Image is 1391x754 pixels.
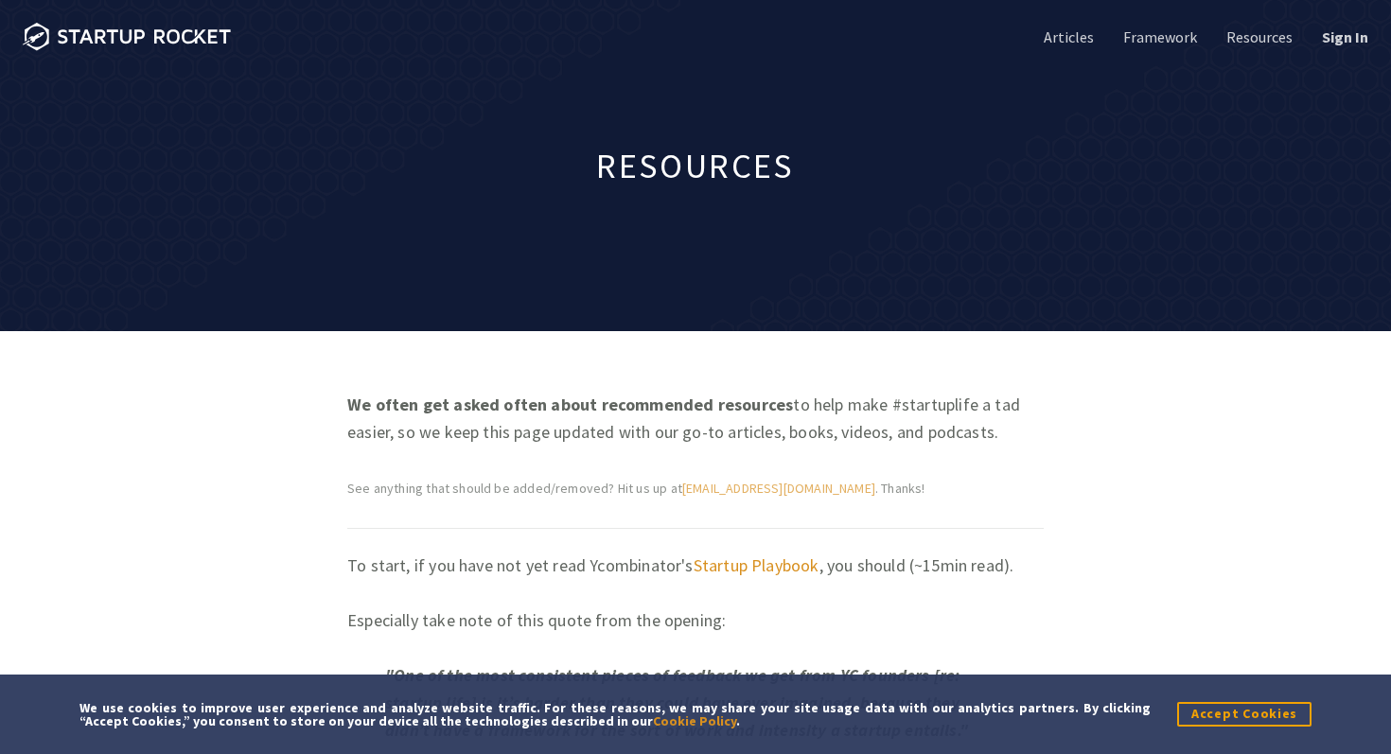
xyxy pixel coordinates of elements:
[347,391,1044,446] p: to help make #startuplife a tad easier, so we keep this page updated with our go-to articles, boo...
[79,701,1151,728] div: We use cookies to improve user experience and analyze website traffic. For these reasons, we may ...
[1318,26,1368,47] a: Sign In
[653,712,736,729] a: Cookie Policy
[385,664,968,741] em: "One of the most consistent pieces of feedback we get from YC founders [re: startup life] is it’s...
[1119,26,1197,47] a: Framework
[1040,26,1094,47] a: Articles
[347,478,925,500] small: See anything that should be added/removed? Hit us up at . Thanks!
[1177,702,1312,726] button: Accept Cookies
[347,552,1044,579] p: To start, if you have not yet read Ycombinator's , you should (~15min read).
[1223,26,1293,47] a: Resources
[694,554,819,576] a: Startup Playbook
[347,394,793,415] strong: We often get asked often about recommended resources
[682,480,875,497] a: [EMAIL_ADDRESS][DOMAIN_NAME]
[347,606,1044,634] p: Especially take note of this quote from the opening:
